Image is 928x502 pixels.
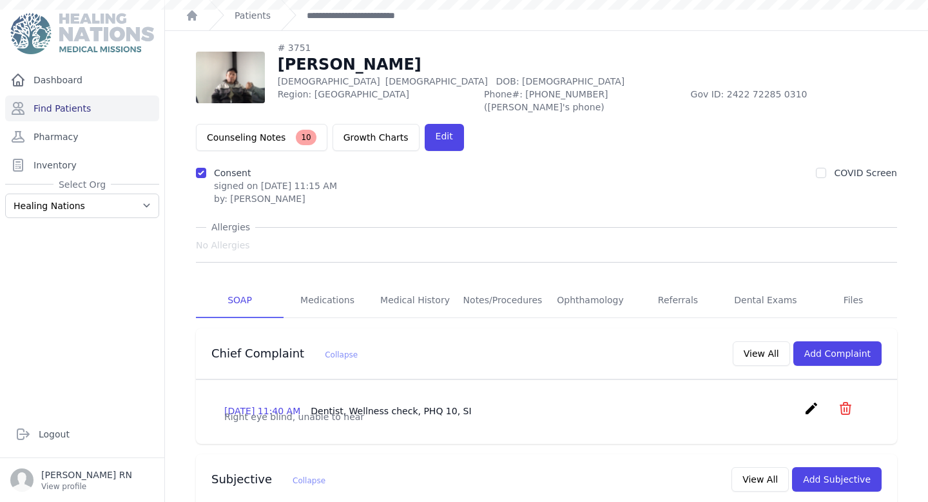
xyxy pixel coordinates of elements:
a: create [804,407,822,419]
a: Dental Exams [722,283,809,318]
a: Medications [284,283,371,318]
nav: Tabs [196,283,897,318]
p: signed on [DATE] 11:15 AM [214,179,337,192]
span: Collapse [325,350,358,359]
div: by: [PERSON_NAME] [214,192,337,205]
a: Referrals [634,283,722,318]
span: Gov ID: 2422 72285 0310 [691,88,897,114]
p: [PERSON_NAME] RN [41,468,132,481]
p: [DEMOGRAPHIC_DATA] [278,75,897,88]
a: [PERSON_NAME] RN View profile [10,468,154,492]
a: Growth Charts [333,124,420,151]
a: Edit [425,124,464,151]
a: Find Patients [5,95,159,121]
a: Medical History [371,283,459,318]
button: Counseling Notes10 [196,124,327,151]
span: 10 [296,130,316,145]
a: Notes/Procedures [459,283,546,318]
div: # 3751 [278,41,897,54]
a: Dashboard [5,67,159,93]
a: Pharmacy [5,124,159,150]
a: SOAP [196,283,284,318]
span: Select Org [53,178,111,191]
p: Right eye blind, unable to hear [224,410,869,423]
h3: Subjective [211,472,325,487]
a: Ophthamology [546,283,634,318]
i: create [804,401,819,416]
span: Phone#: [PHONE_NUMBER] ([PERSON_NAME]'s phone) [484,88,682,114]
a: Logout [10,421,154,447]
p: View profile [41,481,132,492]
span: Allergies [206,221,255,234]
span: Region: [GEOGRAPHIC_DATA] [278,88,476,114]
span: Dentist, Wellness check, PHQ 10, SI [311,406,471,416]
button: View All [733,341,790,366]
label: COVID Screen [834,168,897,178]
button: Add Complaint [793,341,882,366]
button: View All [731,467,789,492]
h3: Chief Complaint [211,346,358,361]
label: Consent [214,168,251,178]
p: [DATE] 11:40 AM [224,405,472,417]
img: AZ9DPvSQQWwWAAAAJXRFWHRkYXRlOmNyZWF0ZQAyMDI1LTA2LTIxVDE3OjE4OjEwKzAwOjAwXhLj8wAAACV0RVh0ZGF0ZTptb... [196,52,265,103]
img: Medical Missions EMR [10,13,153,54]
span: Collapse [293,476,325,485]
button: Add Subjective [792,467,882,492]
a: Files [809,283,897,318]
span: No Allergies [196,239,250,252]
a: Inventory [5,152,159,178]
span: [DEMOGRAPHIC_DATA] [385,76,488,86]
span: DOB: [DEMOGRAPHIC_DATA] [496,76,624,86]
h1: [PERSON_NAME] [278,54,897,75]
a: Patients [235,9,271,22]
